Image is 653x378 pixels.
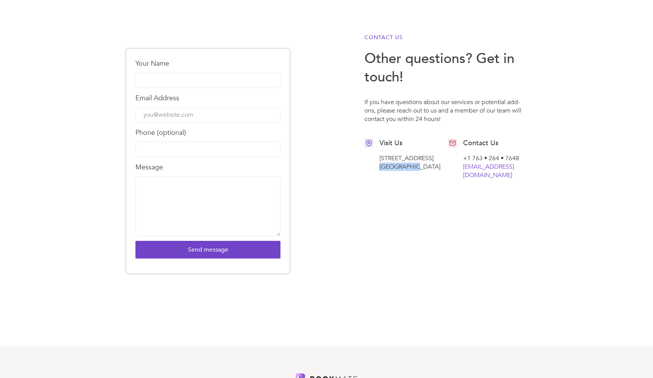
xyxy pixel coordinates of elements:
[463,139,526,148] h1: Contact Us
[135,93,280,104] label: Email Address
[135,107,280,123] input: you@website.com
[364,98,526,139] div: If you have questions about our services or potential add-ons, please reach out to us and a membe...
[463,162,514,179] a: [EMAIL_ADDRESS][DOMAIN_NAME]
[463,154,526,179] div: +1 763 • 264 • 7648
[135,58,280,259] form: Email Form 6
[135,162,280,173] label: Message
[364,50,526,86] h3: Other questions? Get in touch!
[364,33,526,42] h6: Contact Us
[135,241,280,259] input: Send message
[379,154,442,171] div: [STREET_ADDRESS] [GEOGRAPHIC_DATA]
[135,58,280,70] label: Your Name
[135,127,280,139] label: Phone (optional)
[379,139,442,148] h1: Visit Us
